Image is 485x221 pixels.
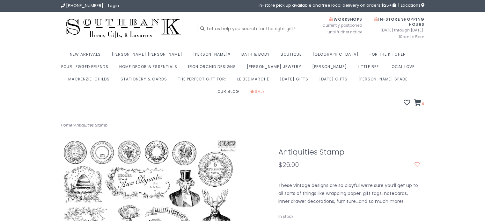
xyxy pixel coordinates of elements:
a: Antiquities Stamp [74,122,107,128]
a: [PERSON_NAME] [PERSON_NAME] [112,50,186,62]
a: The perfect gift for: [178,75,230,87]
a: Boutique [281,50,305,62]
a: Sale [250,87,268,100]
a: [PERSON_NAME] Spade [358,75,411,87]
a: [PERSON_NAME] Jewelry [247,62,305,75]
a: Iron Orchid Designs [188,62,239,75]
span: in-store pick up available and free local delivery on orders $25+ [259,3,396,7]
a: Home [61,122,72,128]
span: Workshops [329,17,362,22]
a: [DATE] Gifts [319,75,351,87]
span: Currently postponed until further notice [314,22,362,35]
span: [PHONE_NUMBER] [66,3,103,9]
a: Local Love [390,62,418,75]
span: [DATE] through [DATE]: 10am to 5pm [372,27,424,40]
a: Stationery & Cards [121,75,170,87]
span: 0 [421,101,424,106]
a: MacKenzie-Childs [68,75,113,87]
a: [GEOGRAPHIC_DATA] [312,50,362,62]
a: Bath & Body [241,50,273,62]
a: For the Kitchen [370,50,409,62]
span: Locations [401,2,424,8]
a: Le Bee Marché [237,75,272,87]
div: > [56,122,243,129]
a: [PERSON_NAME]® [193,50,234,62]
div: These vintage designs are so playful we’re sure you’ll get up to all sorts of things like wrappin... [274,182,424,206]
a: [PHONE_NUMBER] [61,3,103,9]
span: In-Store Shopping Hours [374,17,424,27]
a: Four Legged Friends [61,62,112,75]
a: Our Blog [217,87,242,100]
span: In stock [278,214,293,219]
a: Little Bee [358,62,382,75]
a: New Arrivals [70,50,104,62]
img: Southbank Gift Company -- Home, Gifts, and Luxuries [61,17,187,40]
a: Locations [398,3,424,7]
h1: Antiquities Stamp [278,148,420,156]
a: [DATE] Gifts [280,75,312,87]
a: Login [108,3,119,9]
span: $26.00 [278,160,299,169]
a: Add to wishlist [415,162,420,168]
a: [PERSON_NAME] [312,62,350,75]
input: Let us help you search for the right gift! [197,23,310,34]
a: 0 [414,100,424,107]
a: Home Decor & Essentials [119,62,180,75]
